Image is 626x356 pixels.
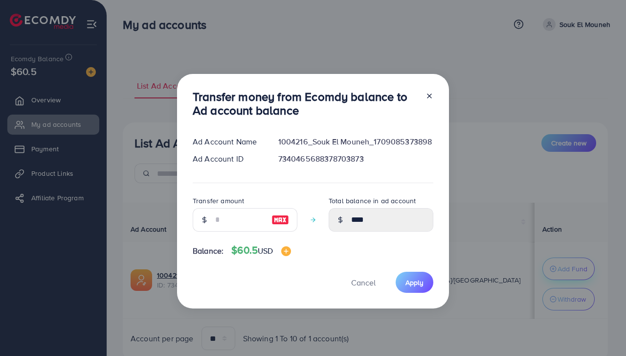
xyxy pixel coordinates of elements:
span: Balance: [193,245,224,257]
h4: $60.5 [231,244,291,257]
label: Total balance in ad account [329,196,416,206]
label: Transfer amount [193,196,244,206]
button: Cancel [339,272,388,293]
div: Ad Account ID [185,153,270,165]
button: Apply [396,272,433,293]
div: 1004216_Souk El Mouneh_1709085373898 [270,136,441,147]
div: Ad Account Name [185,136,270,147]
iframe: Chat [584,312,619,349]
img: image [271,214,289,226]
img: image [281,246,291,256]
span: Apply [405,278,424,287]
span: Cancel [351,277,376,288]
span: USD [258,245,273,256]
div: 7340465688378703873 [270,153,441,165]
h3: Transfer money from Ecomdy balance to Ad account balance [193,90,418,118]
